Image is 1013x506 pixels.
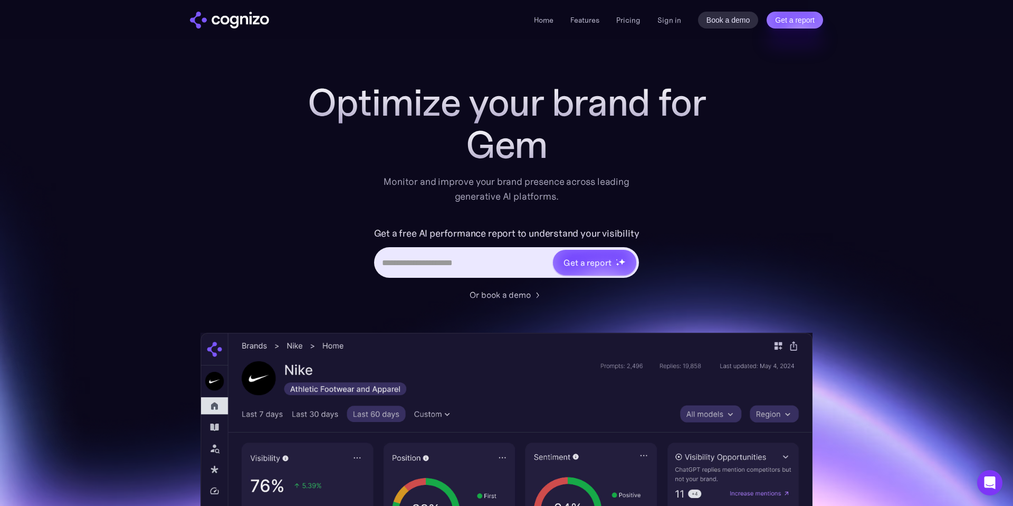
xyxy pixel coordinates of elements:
[618,258,625,265] img: star
[534,15,553,25] a: Home
[977,470,1002,495] div: Open Intercom Messenger
[295,124,718,166] div: Gem
[374,225,639,242] label: Get a free AI performance report to understand your visibility
[698,12,759,29] a: Book a demo
[563,256,611,269] div: Get a report
[552,249,637,276] a: Get a reportstarstarstar
[767,12,823,29] a: Get a report
[470,288,543,301] a: Or book a demo
[374,225,639,283] form: Hero URL Input Form
[616,15,641,25] a: Pricing
[616,259,617,260] img: star
[570,15,599,25] a: Features
[190,12,269,29] a: home
[470,288,531,301] div: Or book a demo
[295,81,718,124] h1: Optimize your brand for
[657,14,681,26] a: Sign in
[190,12,269,29] img: cognizo logo
[377,174,636,204] div: Monitor and improve your brand presence across leading generative AI platforms.
[616,263,619,266] img: star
